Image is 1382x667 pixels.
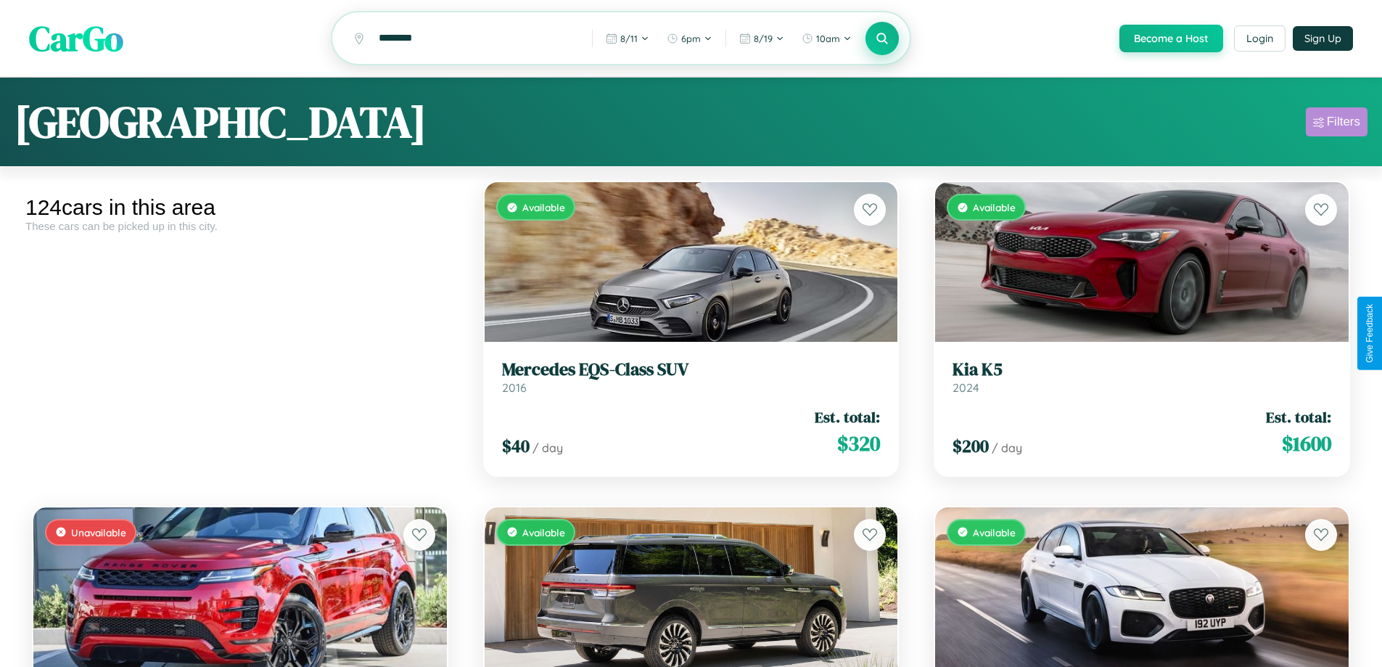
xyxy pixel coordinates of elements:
h3: Kia K5 [953,359,1331,380]
span: Est. total: [1266,406,1331,427]
button: Filters [1306,107,1367,136]
div: Give Feedback [1365,304,1375,363]
span: 6pm [681,33,701,44]
span: Est. total: [815,406,880,427]
button: Login [1234,25,1286,52]
span: 2024 [953,380,979,395]
div: Filters [1327,115,1360,129]
div: 124 cars in this area [25,195,455,220]
span: Available [973,201,1016,213]
span: Available [522,201,565,213]
span: $ 40 [502,434,530,458]
button: 10am [794,27,859,50]
span: Unavailable [71,526,126,539]
h1: [GEOGRAPHIC_DATA] [15,92,427,152]
h3: Mercedes EQS-Class SUV [502,359,881,380]
a: Mercedes EQS-Class SUV2016 [502,359,881,395]
button: 8/19 [732,27,791,50]
span: $ 200 [953,434,989,458]
span: Available [973,526,1016,539]
span: CarGo [29,15,123,62]
button: 6pm [659,27,720,50]
span: / day [532,441,563,455]
span: Available [522,526,565,539]
span: 10am [816,33,840,44]
span: 8 / 11 [620,33,638,44]
span: 8 / 19 [754,33,773,44]
span: / day [992,441,1022,455]
button: 8/11 [599,27,657,50]
a: Kia K52024 [953,359,1331,395]
span: 2016 [502,380,527,395]
button: Become a Host [1119,25,1223,52]
span: $ 320 [837,429,880,458]
span: $ 1600 [1282,429,1331,458]
button: Sign Up [1293,26,1353,51]
div: These cars can be picked up in this city. [25,220,455,232]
